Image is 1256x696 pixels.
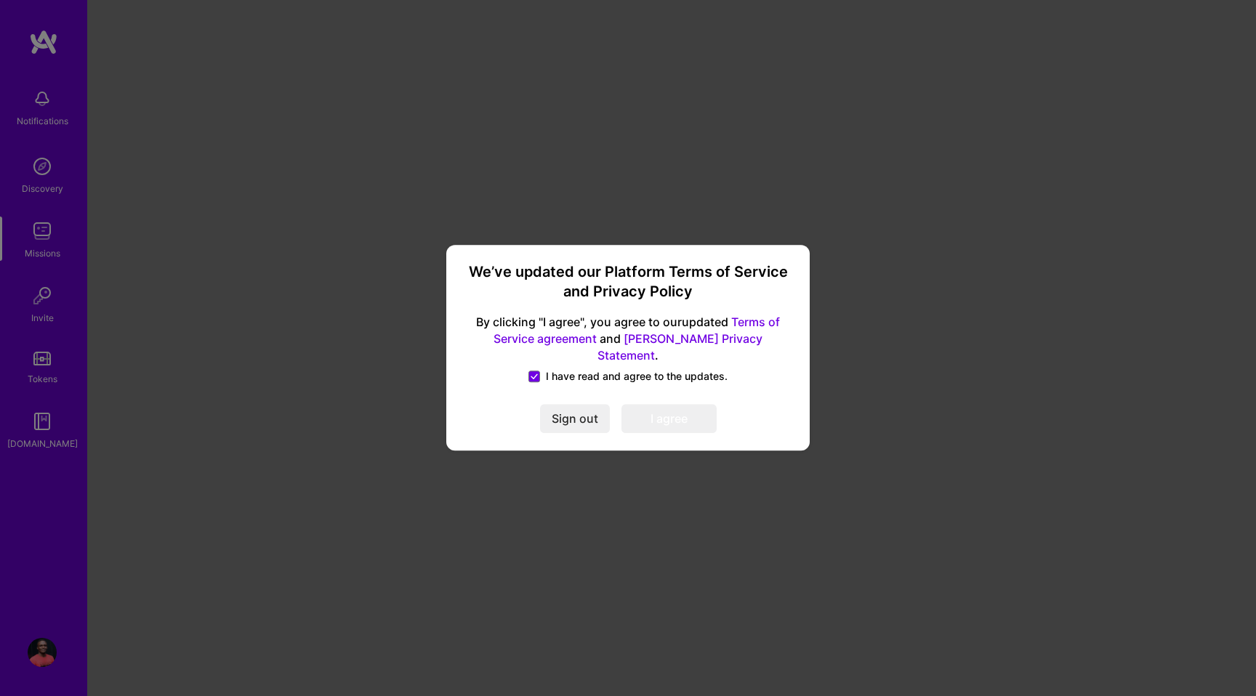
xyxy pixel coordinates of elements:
[546,370,728,384] span: I have read and agree to the updates.
[464,262,792,302] h3: We’ve updated our Platform Terms of Service and Privacy Policy
[597,331,762,363] a: [PERSON_NAME] Privacy Statement
[494,315,780,346] a: Terms of Service agreement
[621,405,717,434] button: I agree
[540,405,610,434] button: Sign out
[464,314,792,364] span: By clicking "I agree", you agree to our updated and .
